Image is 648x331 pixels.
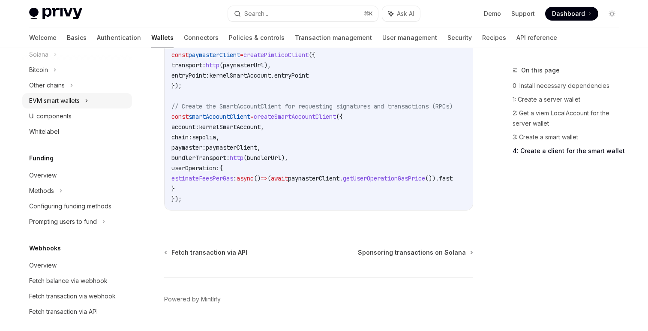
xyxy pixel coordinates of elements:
span: () [254,175,261,182]
span: await [271,175,288,182]
span: http [206,61,219,69]
h5: Funding [29,153,54,163]
span: paymasterClient [206,144,257,151]
span: Ask AI [397,9,414,18]
span: createPimlicoClient [243,51,309,59]
div: Fetch balance via webhook [29,276,108,286]
a: Fetch transaction via API [165,248,247,257]
a: Support [511,9,535,18]
span: estimateFeesPerGas [171,175,233,182]
span: Dashboard [552,9,585,18]
a: Policies & controls [229,27,285,48]
span: bundlerTransport: [171,154,230,162]
div: Bitcoin [29,65,48,75]
a: Wallets [151,27,174,48]
a: Recipes [482,27,506,48]
a: 1: Create a server wallet [513,93,626,106]
span: : [233,175,237,182]
a: Fetch transaction via webhook [22,289,132,304]
div: UI components [29,111,72,121]
a: Whitelabel [22,124,132,139]
span: => [261,175,267,182]
a: Transaction management [295,27,372,48]
span: ( [243,154,247,162]
div: Whitelabel [29,126,59,137]
span: getUserOperationGasPrice [343,175,425,182]
a: User management [382,27,437,48]
button: Ask AI [382,6,420,21]
a: Connectors [184,27,219,48]
h5: Webhooks [29,243,61,253]
a: Fetch balance via webhook [22,273,132,289]
a: Authentication [97,27,141,48]
a: Overview [22,258,132,273]
span: = [240,51,243,59]
span: paymasterUrl [223,61,264,69]
span: Fetch transaction via API [171,248,247,257]
a: 0: Install necessary dependencies [513,79,626,93]
span: }); [171,82,182,90]
a: Dashboard [545,7,598,21]
span: async [237,175,254,182]
button: Toggle dark mode [605,7,619,21]
span: = [250,113,254,120]
a: Fetch transaction via API [22,304,132,319]
a: API reference [516,27,557,48]
span: . [271,72,274,79]
span: Sponsoring transactions on Solana [358,248,466,257]
div: EVM smart wallets [29,96,80,106]
div: Other chains [29,80,65,90]
a: Powered by Mintlify [164,295,221,304]
span: sepolia [192,133,216,141]
span: , [261,123,264,131]
span: fast [439,175,453,182]
div: Search... [244,9,268,19]
span: kernelSmartAccount [209,72,271,79]
a: Welcome [29,27,57,48]
span: ), [281,154,288,162]
span: ({ [336,113,343,120]
div: Prompting users to fund [29,217,97,227]
span: ( [267,175,271,182]
span: { [219,164,223,172]
div: Fetch transaction via webhook [29,291,116,301]
div: Overview [29,260,57,271]
span: ()). [425,175,439,182]
span: paymaster: [171,144,206,151]
span: , [257,144,261,151]
a: UI components [22,108,132,124]
button: Search...⌘K [228,6,378,21]
span: // Create the SmartAccountClient for requesting signatures and transactions (RPCs) [171,102,453,110]
span: account: [171,123,199,131]
span: entryPoint [274,72,309,79]
div: Methods [29,186,54,196]
a: Configuring funding methods [22,199,132,214]
span: kernelSmartAccount [199,123,261,131]
span: ( [219,61,223,69]
span: paymasterClient [288,175,339,182]
span: chain: [171,133,192,141]
div: Overview [29,170,57,181]
span: smartAccountClient [189,113,250,120]
span: ({ [309,51,315,59]
span: const [171,51,189,59]
span: entryPoint: [171,72,209,79]
span: }); [171,195,182,203]
span: . [339,175,343,182]
span: const [171,113,189,120]
a: Overview [22,168,132,183]
span: transport: [171,61,206,69]
a: Sponsoring transactions on Solana [358,248,472,257]
div: Fetch transaction via API [29,307,98,317]
a: Security [447,27,472,48]
span: , [216,133,219,141]
a: Demo [484,9,501,18]
div: Configuring funding methods [29,201,111,211]
span: paymasterClient [189,51,240,59]
a: Basics [67,27,87,48]
span: ⌘ K [364,10,373,17]
a: 3: Create a smart wallet [513,130,626,144]
span: userOperation: [171,164,219,172]
span: createSmartAccountClient [254,113,336,120]
span: bundlerUrl [247,154,281,162]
